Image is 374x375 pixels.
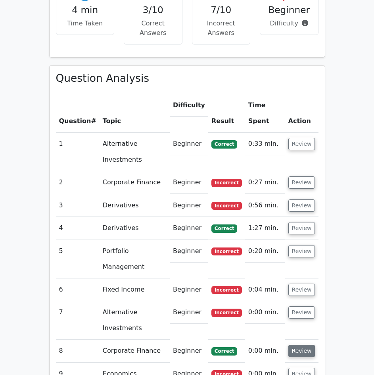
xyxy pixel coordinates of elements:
td: 0:00 min. [245,340,285,362]
td: Derivatives [100,217,170,240]
span: Incorrect [211,309,242,317]
td: Beginner [170,217,208,240]
td: 0:56 min. [245,194,285,217]
td: Beginner [170,133,208,155]
button: Review [288,306,315,319]
td: Beginner [170,240,208,263]
td: 0:20 min. [245,240,285,263]
td: Beginner [170,194,208,217]
p: Time Taken [63,19,108,28]
h4: 4 min [63,4,108,15]
h4: 3/10 [130,4,176,15]
th: Action [285,94,318,133]
p: Difficulty [267,19,312,28]
td: 0:04 min. [245,278,285,301]
span: Incorrect [211,247,242,255]
h3: Question Analysis [56,72,318,85]
th: Topic [100,94,170,133]
td: 7 [56,301,100,340]
span: Question [59,117,91,125]
button: Review [288,138,315,150]
button: Review [288,199,315,212]
td: 3 [56,194,100,217]
p: Correct Answers [130,19,176,38]
td: 4 [56,217,100,240]
td: Alternative Investments [100,133,170,171]
button: Review [288,176,315,189]
td: 0:27 min. [245,171,285,194]
span: Correct [211,224,237,232]
td: Beginner [170,340,208,362]
td: 6 [56,278,100,301]
td: 1:27 min. [245,217,285,240]
td: 0:00 min. [245,301,285,324]
td: Portfolio Management [100,240,170,278]
span: Incorrect [211,202,242,210]
td: Beginner [170,278,208,301]
span: Incorrect [211,286,242,294]
h4: 7/10 [199,4,244,15]
td: Beginner [170,171,208,194]
span: Incorrect [211,179,242,187]
td: 0:33 min. [245,133,285,155]
th: Time Spent [245,94,285,133]
span: Correct [211,140,237,148]
td: 5 [56,240,100,278]
td: 8 [56,340,100,362]
button: Review [288,284,315,296]
th: Difficulty [170,94,208,117]
td: 2 [56,171,100,194]
td: Corporate Finance [100,340,170,362]
td: Fixed Income [100,278,170,301]
button: Review [288,245,315,257]
button: Review [288,222,315,234]
button: Review [288,345,315,357]
p: Incorrect Answers [199,19,244,38]
th: # [56,94,100,133]
th: Result [208,94,245,133]
h4: Beginner [267,4,312,15]
td: Beginner [170,301,208,324]
td: Derivatives [100,194,170,217]
td: 1 [56,133,100,171]
td: Corporate Finance [100,171,170,194]
span: Correct [211,347,237,355]
td: Alternative Investments [100,301,170,340]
